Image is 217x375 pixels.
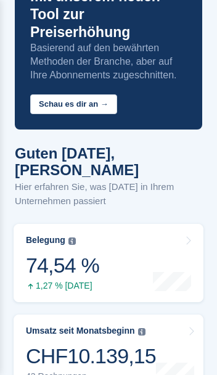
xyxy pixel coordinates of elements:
img: icon-info-grey-7440780725fd019a000dd9b08b2336e03edf1995a4989e88bcd33f0948082b44.svg [138,328,145,336]
a: Belegung 74,54 % 1,27 % [DATE] [14,224,203,302]
p: Basierend auf den bewährten Methoden der Branche, aber auf Ihre Abonnements zugeschnitten. [30,41,187,82]
div: 74,54 % [26,253,99,278]
p: Hier erfahren Sie, was [DATE] in Ihrem Unternehmen passiert [15,180,202,208]
button: Schau es dir an → [30,94,117,115]
div: Umsatz seit Monatsbeginn [26,326,135,336]
img: icon-info-grey-7440780725fd019a000dd9b08b2336e03edf1995a4989e88bcd33f0948082b44.svg [68,237,76,245]
h1: Guten [DATE], [PERSON_NAME] [15,145,202,178]
div: CHF10.139,15 [26,344,156,369]
div: Belegung [26,235,65,245]
div: 1,27 % [DATE] [26,281,99,291]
